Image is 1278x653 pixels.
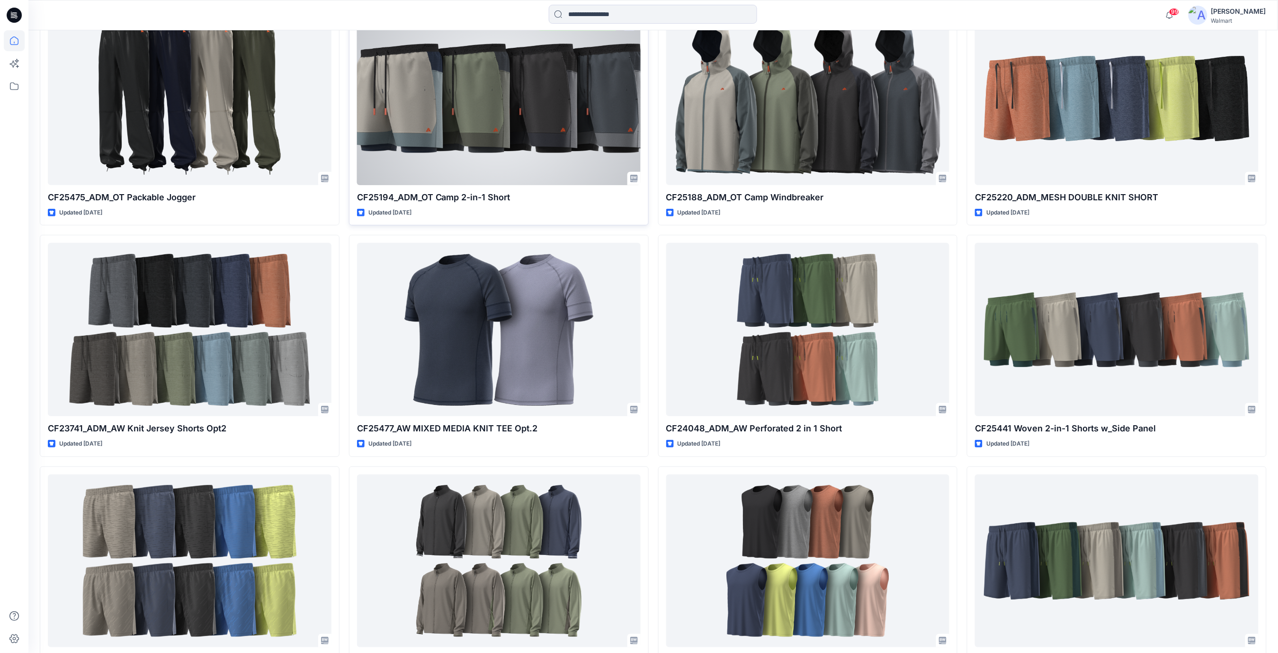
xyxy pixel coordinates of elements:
a: CF25441 Woven 2-in-1 Shorts w_Side Panel [975,243,1259,416]
a: CF22943_ADM_AW Tri-Blend Muscle [666,474,950,648]
p: CF23741_ADM_AW Knit Jersey Shorts Opt2 [48,422,331,435]
p: Updated [DATE] [678,439,721,449]
div: Walmart [1211,17,1266,24]
p: CF25441 Woven 2-in-1 Shorts w_Side Panel [975,422,1259,435]
a: CF25108_ADM_TRACK FZ [357,474,641,648]
p: Updated [DATE] [59,439,102,449]
a: CF25220_ADM_MESH DOUBLE KNIT SHORT [975,12,1259,185]
a: CF25477_AW MIXED MEDIA KNIT TEE Opt.2 [357,243,641,416]
a: CF25194_ADM_OT Camp 2-in-1 Short [357,12,641,185]
img: avatar [1189,6,1207,25]
p: Updated [DATE] [678,208,721,218]
p: CF25194_ADM_OT Camp 2-in-1 Short [357,191,641,204]
p: CF25477_AW MIXED MEDIA KNIT TEE Opt.2 [357,422,641,435]
div: [PERSON_NAME] [1211,6,1266,17]
p: Updated [DATE] [368,208,411,218]
a: CF25476_ADM_AW MIXED MEDIA SHORT 15APR25 [975,474,1259,648]
a: CF23741_ADM_AW Knit Jersey Shorts Opt2 [48,243,331,416]
p: CF25475_ADM_OT Packable Jogger [48,191,331,204]
span: 99 [1169,8,1180,16]
p: Updated [DATE] [59,208,102,218]
a: CF25475_ADM_OT Packable Jogger [48,12,331,185]
p: Updated [DATE] [986,208,1029,218]
p: CF24048_ADM_AW Perforated 2 in 1 Short [666,422,950,435]
a: CF24048_ADM_AW Perforated 2 in 1 Short [666,243,950,416]
p: Updated [DATE] [986,439,1029,449]
a: CF25188_ADM_OT Camp Windbreaker [666,12,950,185]
p: CF25188_ADM_OT Camp Windbreaker [666,191,950,204]
p: Updated [DATE] [368,439,411,449]
a: CF24285_ADM_8IN AW OPP Woven Short Embossed [48,474,331,648]
p: CF25220_ADM_MESH DOUBLE KNIT SHORT [975,191,1259,204]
